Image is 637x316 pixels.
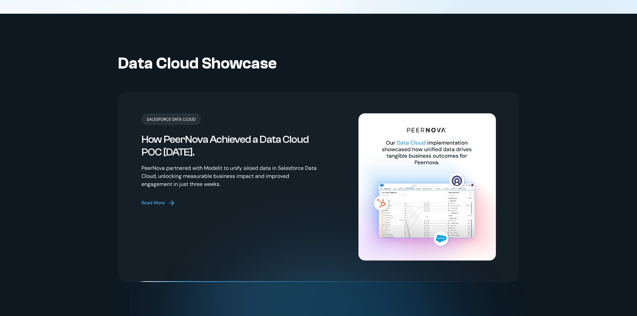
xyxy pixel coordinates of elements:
[141,113,201,125] p: Salesforce Data Cloud
[141,133,318,159] p: How PeerNova Achieved a Data Cloud POC [DATE].
[141,199,165,206] div: Read More
[168,199,176,207] img: arrow forward
[118,54,449,73] h2: Data Cloud Showcase
[141,164,318,188] p: PeerNova partnered with Modelit to unify siloed data in Salesforce Data Cloud, unlocking measurab...
[141,199,176,207] a: Read More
